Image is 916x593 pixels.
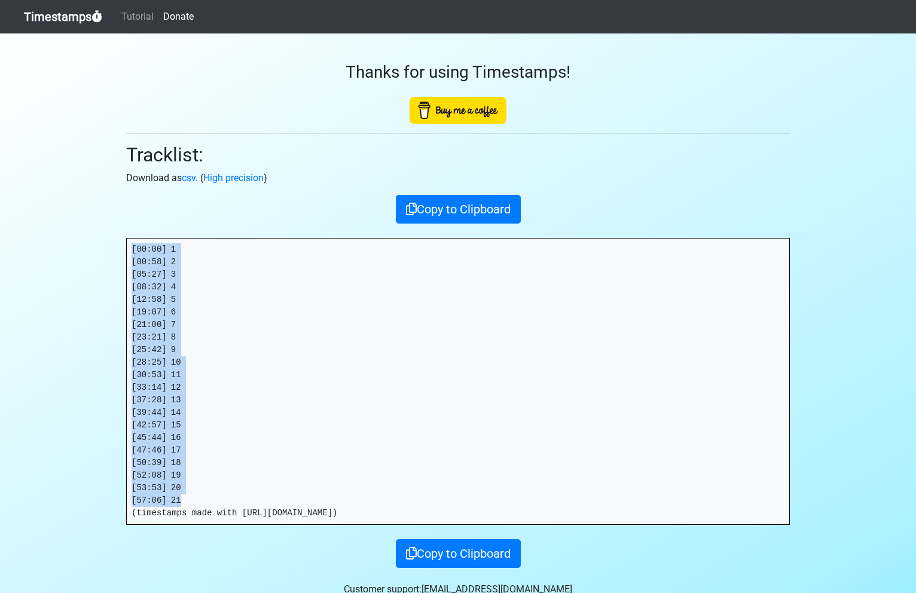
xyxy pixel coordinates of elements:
[126,171,790,185] p: Download as . ( )
[396,539,521,568] button: Copy to Clipboard
[410,97,506,124] img: Buy Me A Coffee
[24,5,102,29] a: Timestamps
[182,172,196,184] a: csv
[127,239,789,524] pre: [00:00] 1 [00:58] 2 [05:27] 3 [08:32] 4 [12:58] 5 [19:07] 6 [21:00] 7 [23:21] 8 [25:42] 9 [28:25]...
[856,533,902,579] iframe: Drift Widget Chat Controller
[117,5,158,29] a: Tutorial
[158,5,199,29] a: Donate
[203,172,264,184] a: High precision
[396,195,521,224] button: Copy to Clipboard
[126,143,790,166] h2: Tracklist:
[126,62,790,82] h3: Thanks for using Timestamps!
